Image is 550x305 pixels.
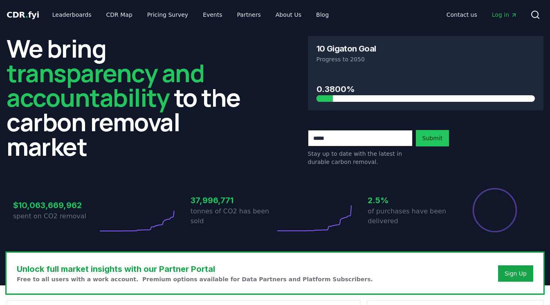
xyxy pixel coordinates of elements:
p: spent on CO2 removal [13,211,98,221]
p: of purchases have been delivered [368,206,452,226]
h3: 2.5% [368,194,452,206]
a: Leaderboards [46,7,98,22]
a: Blog [310,7,335,22]
span: Log in [492,11,517,19]
span: CDR fyi [7,10,39,20]
h3: 10 Gigaton Goal [317,45,376,53]
a: Partners [231,7,267,22]
a: Contact us [440,7,484,22]
a: CDR Map [100,7,139,22]
button: Sign Up [498,265,533,282]
p: Stay up to date with the latest in durable carbon removal. [308,150,413,166]
h3: 37,996,771 [191,194,275,206]
a: Pricing Survey [141,7,195,22]
h3: 0.3800% [317,83,535,95]
a: CDR.fyi [7,9,39,20]
h3: Unlock full market insights with our Partner Portal [17,263,373,275]
a: Events [196,7,229,22]
span: . [25,10,28,20]
a: About Us [269,7,308,22]
p: Free to all users with a work account. Premium options available for Data Partners and Platform S... [17,275,373,283]
button: Submit [416,130,449,146]
h3: $10,063,669,962 [13,199,98,211]
p: tonnes of CO2 has been sold [191,206,275,226]
h2: We bring to the carbon removal market [7,36,242,159]
a: Sign Up [505,269,527,278]
nav: Main [440,7,524,22]
a: Log in [485,7,524,22]
span: transparency and accountability [7,56,204,114]
p: Progress to 2050 [317,55,535,63]
div: Percentage of sales delivered [472,187,518,233]
nav: Main [46,7,335,22]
